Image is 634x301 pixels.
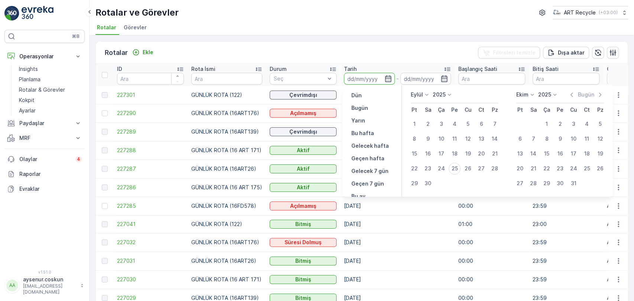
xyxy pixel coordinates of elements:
[340,197,455,215] td: [DATE]
[594,133,606,145] div: 12
[270,238,336,247] button: Süresi Dolmuş
[340,104,455,122] td: [DATE]
[409,133,420,145] div: 8
[191,109,262,117] p: GÜNLÜK ROTA (16ART176)
[117,128,184,135] a: 227289
[297,184,310,191] p: Aktif
[541,118,553,130] div: 1
[117,184,184,191] a: 227286
[270,256,336,265] button: Bitmiş
[541,177,553,189] div: 29
[4,131,85,145] button: MRF
[351,92,362,99] p: Dün
[102,221,108,227] div: Toggle Row Selected
[533,65,559,73] p: Bitiş Saati
[348,116,368,125] button: Yarın
[117,202,184,210] span: 227285
[102,203,108,209] div: Toggle Row Selected
[462,148,474,160] div: 19
[533,257,599,265] p: 23:59
[16,95,85,105] a: Kokpit
[23,276,77,283] p: aysenur.coskun
[400,73,451,85] input: dd/mm/yyyy
[102,147,108,153] div: Toggle Row Selected
[289,128,317,135] p: Çevrimdışı
[514,163,526,174] div: 20
[458,276,525,283] p: 00:00
[340,178,455,197] td: [DATE]
[105,48,128,58] p: Rotalar
[567,103,580,117] th: Cuma
[458,257,525,265] p: 00:00
[527,177,539,189] div: 28
[578,91,594,98] p: Bugün
[290,109,316,117] p: Açılmamış
[4,116,85,131] button: Paydaşlar
[435,103,448,117] th: Çarşamba
[117,220,184,228] a: 227041
[19,76,40,83] p: Planlama
[117,73,184,85] input: Ara
[19,53,70,60] p: Operasyonlar
[475,163,487,174] div: 27
[475,133,487,145] div: 13
[580,103,594,117] th: Cumartesi
[344,73,395,85] input: dd/mm/yyyy
[340,233,455,252] td: [DATE]
[102,277,108,282] div: Toggle Row Selected
[458,73,525,85] input: Ara
[411,91,423,98] p: Eylül
[348,179,387,188] button: Geçen 7 gün
[351,142,389,150] p: Gelecek hafta
[117,147,184,154] span: 227288
[297,165,310,173] p: Aktif
[274,75,325,82] p: Seç
[191,239,262,246] p: GÜNLÜK ROTA (16ART176)
[117,109,184,117] span: 227290
[351,117,365,124] p: Yarın
[340,160,455,178] td: [DATE]
[568,148,579,160] div: 17
[514,177,526,189] div: 27
[475,148,487,160] div: 20
[340,86,455,104] td: [DATE]
[340,141,455,160] td: [DATE]
[19,185,82,193] p: Evraklar
[422,177,434,189] div: 30
[102,295,108,301] div: Toggle Row Selected
[102,129,108,135] div: Toggle Row Selected
[541,148,553,160] div: 15
[558,49,585,56] p: Dışa aktar
[72,33,79,39] p: ⌘B
[270,91,336,99] button: Çevrimdışı
[568,163,579,174] div: 24
[409,118,420,130] div: 1
[19,156,71,163] p: Olaylar
[340,215,455,233] td: [DATE]
[458,65,497,73] p: Başlangıç Saati
[488,103,501,117] th: Pazar
[117,165,184,173] a: 227287
[191,91,262,99] p: GÜNLÜK ROTA (122)
[19,120,70,127] p: Paydaşlar
[348,167,391,176] button: Gelecek 7 gün
[270,183,336,192] button: Aktif
[191,165,262,173] p: GÜNLÜK ROTA (16ART26)
[19,65,38,73] p: Insights
[422,133,434,145] div: 9
[117,239,184,246] a: 227032
[191,202,262,210] p: GÜNLÜK ROTA (16FD578)
[340,252,455,270] td: [DATE]
[594,163,606,174] div: 26
[533,220,599,228] p: 23:00
[117,91,184,99] a: 227301
[533,202,599,210] p: 23:59
[117,257,184,265] a: 227031
[449,133,461,145] div: 11
[594,118,606,130] div: 5
[191,257,262,265] p: GÜNLÜK ROTA (16ART26)
[435,163,447,174] div: 24
[351,180,384,187] p: Geçen 7 gün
